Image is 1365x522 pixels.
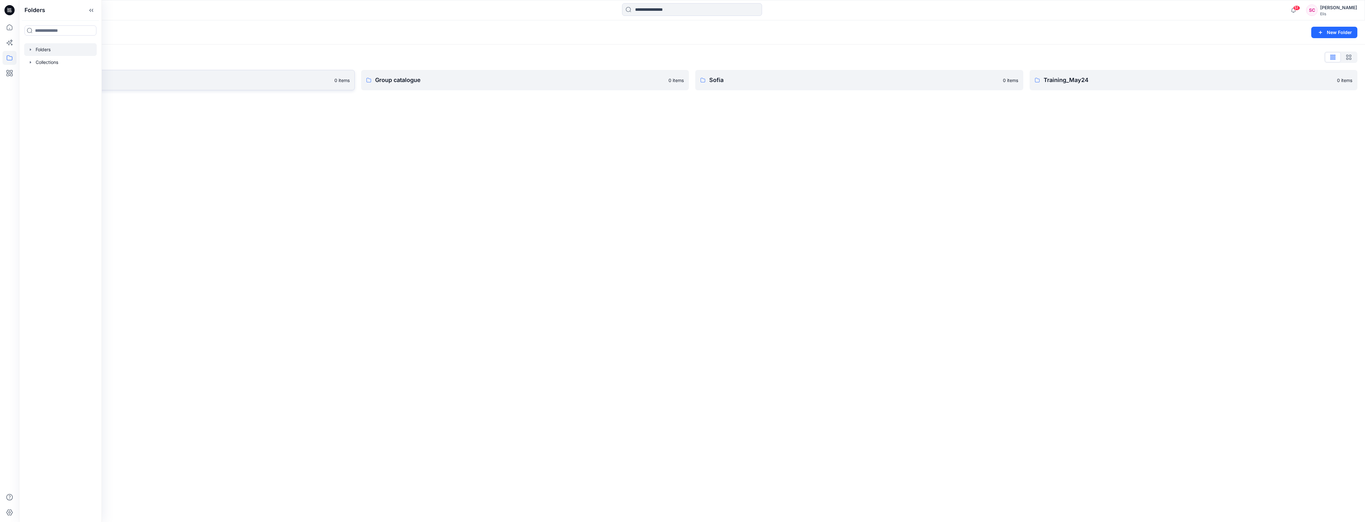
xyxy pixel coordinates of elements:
[1306,4,1318,16] div: SC
[27,70,355,90] a: Group bespoke0 items
[334,77,350,84] p: 0 items
[1044,76,1333,85] p: Training_May24
[1320,11,1357,16] div: Elis
[41,76,331,85] p: Group bespoke
[1003,77,1018,84] p: 0 items
[1320,4,1357,11] div: [PERSON_NAME]
[1337,77,1352,84] p: 0 items
[375,76,665,85] p: Group catalogue
[1311,27,1357,38] button: New Folder
[1293,5,1300,10] span: 51
[1030,70,1358,90] a: Training_May240 items
[361,70,689,90] a: Group catalogue0 items
[695,70,1023,90] a: Sofia0 items
[668,77,684,84] p: 0 items
[709,76,999,85] p: Sofia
